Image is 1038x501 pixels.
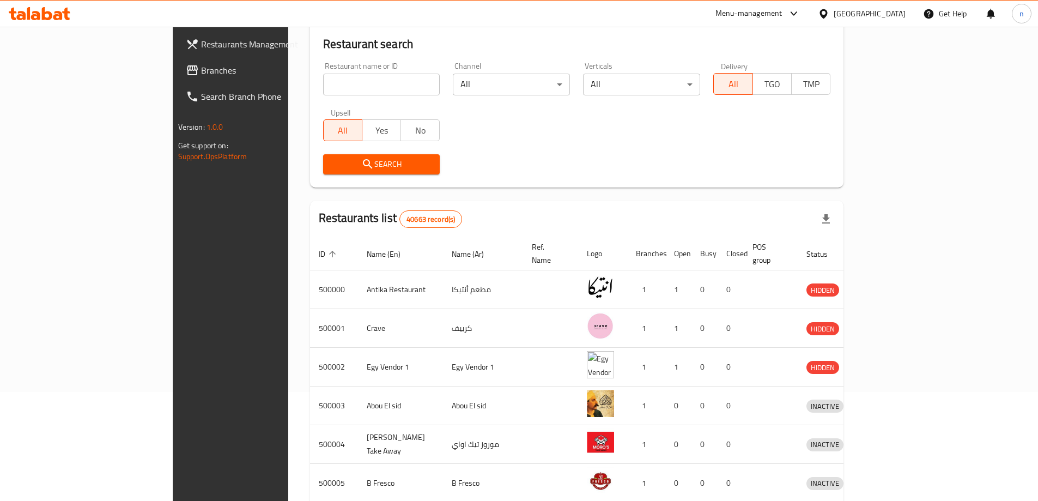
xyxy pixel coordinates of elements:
[806,361,839,374] span: HIDDEN
[665,348,691,387] td: 1
[627,270,665,309] td: 1
[718,348,744,387] td: 0
[791,73,830,95] button: TMP
[587,390,614,417] img: Abou El sid
[583,74,700,95] div: All
[578,237,627,270] th: Logo
[718,76,748,92] span: All
[587,312,614,340] img: Crave
[752,240,785,267] span: POS group
[328,123,358,138] span: All
[443,387,523,425] td: Abou El sid
[362,119,401,141] button: Yes
[532,240,565,267] span: Ref. Name
[796,76,826,92] span: TMP
[627,425,665,464] td: 1
[757,76,787,92] span: TGO
[400,214,462,225] span: 40663 record(s)
[323,36,831,52] h2: Restaurant search
[201,90,337,103] span: Search Branch Phone
[443,425,523,464] td: موروز تيك اواي
[718,309,744,348] td: 0
[331,108,351,116] label: Upsell
[367,123,397,138] span: Yes
[691,348,718,387] td: 0
[806,248,842,261] span: Status
[358,387,443,425] td: Abou El sid
[178,149,247,164] a: Support.OpsPlatform
[691,425,718,464] td: 0
[1019,8,1024,20] span: n
[691,309,718,348] td: 0
[665,309,691,348] td: 1
[665,270,691,309] td: 1
[691,237,718,270] th: Busy
[177,83,346,110] a: Search Branch Phone
[718,387,744,425] td: 0
[806,477,843,490] div: INACTIVE
[323,119,362,141] button: All
[358,348,443,387] td: Egy Vendor 1
[691,387,718,425] td: 0
[587,351,614,378] img: Egy Vendor 1
[627,348,665,387] td: 1
[201,64,337,77] span: Branches
[721,62,748,70] label: Delivery
[834,8,906,20] div: [GEOGRAPHIC_DATA]
[405,123,435,138] span: No
[806,477,843,490] span: INACTIVE
[806,400,843,413] div: INACTIVE
[806,438,843,451] span: INACTIVE
[627,387,665,425] td: 1
[587,428,614,456] img: Moro's Take Away
[177,31,346,57] a: Restaurants Management
[319,210,463,228] h2: Restaurants list
[715,7,782,20] div: Menu-management
[178,138,228,153] span: Get support on:
[718,425,744,464] td: 0
[627,237,665,270] th: Branches
[358,270,443,309] td: Antika Restaurant
[178,120,205,134] span: Version:
[665,237,691,270] th: Open
[358,309,443,348] td: Crave
[453,74,570,95] div: All
[665,425,691,464] td: 0
[207,120,223,134] span: 1.0.0
[718,270,744,309] td: 0
[806,323,839,335] span: HIDDEN
[452,248,498,261] span: Name (Ar)
[691,270,718,309] td: 0
[806,400,843,413] span: INACTIVE
[713,73,752,95] button: All
[752,73,792,95] button: TGO
[332,158,432,171] span: Search
[806,284,839,297] span: HIDDEN
[358,425,443,464] td: [PERSON_NAME] Take Away
[443,309,523,348] td: كرييف
[177,57,346,83] a: Branches
[323,154,440,174] button: Search
[627,309,665,348] td: 1
[443,348,523,387] td: Egy Vendor 1
[718,237,744,270] th: Closed
[319,248,339,261] span: ID
[399,210,462,228] div: Total records count
[587,467,614,494] img: B Fresco
[323,74,440,95] input: Search for restaurant name or ID..
[806,283,839,297] div: HIDDEN
[587,274,614,301] img: Antika Restaurant
[443,270,523,309] td: مطعم أنتيكا
[400,119,440,141] button: No
[806,322,839,335] div: HIDDEN
[201,38,337,51] span: Restaurants Management
[665,387,691,425] td: 0
[813,206,839,232] div: Export file
[367,248,415,261] span: Name (En)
